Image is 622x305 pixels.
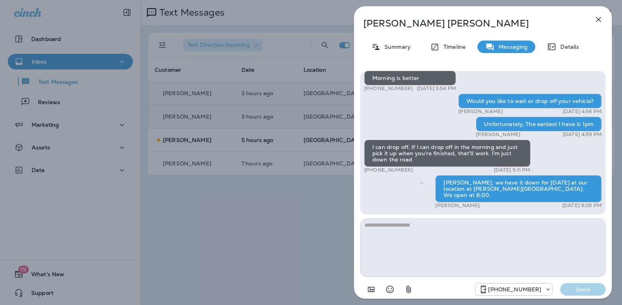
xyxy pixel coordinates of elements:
[364,140,531,167] div: I can drop off. If I can drop off in the morning and just pick it up when you're finished, that'l...
[494,167,531,173] p: [DATE] 5:11 PM
[563,108,602,115] p: [DATE] 4:56 PM
[420,179,424,186] span: Sent
[475,285,552,294] div: +1 (984) 409-9300
[476,117,602,131] div: Unfortunately, The earliest I have is 1pm
[417,85,456,92] p: [DATE] 3:54 PM
[435,175,602,202] div: [PERSON_NAME], we have it down for [DATE] at our location at [PERSON_NAME][GEOGRAPHIC_DATA]. We o...
[488,286,541,293] p: [PHONE_NUMBER]
[364,71,456,85] div: Morning is better
[458,94,602,108] div: Would you like to wait or drop off your vehicle?
[363,18,577,29] p: [PERSON_NAME] [PERSON_NAME]
[476,131,520,138] p: [PERSON_NAME]
[363,282,379,297] button: Add in a premade template
[495,44,527,50] p: Messaging
[458,108,503,115] p: [PERSON_NAME]
[382,282,398,297] button: Select an emoji
[381,44,411,50] p: Summary
[563,131,602,138] p: [DATE] 4:59 PM
[440,44,466,50] p: Timeline
[364,85,413,92] p: [PHONE_NUMBER]
[364,167,413,173] p: [PHONE_NUMBER]
[435,202,480,209] p: [PERSON_NAME]
[556,44,579,50] p: Details
[562,202,602,209] p: [DATE] 9:05 PM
